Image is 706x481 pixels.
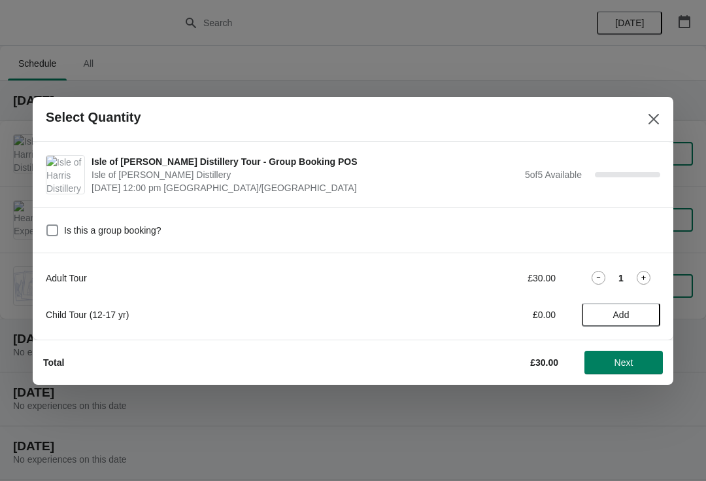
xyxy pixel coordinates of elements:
span: Isle of [PERSON_NAME] Distillery [92,168,518,181]
button: Add [582,303,660,327]
span: [DATE] 12:00 pm [GEOGRAPHIC_DATA]/[GEOGRAPHIC_DATA] [92,181,518,194]
img: Isle of Harris Distillery Tour - Group Booking POS | Isle of Harris Distillery | October 9 | 12:0... [46,156,84,194]
span: Isle of [PERSON_NAME] Distillery Tour - Group Booking POS [92,155,518,168]
span: Next [614,357,633,368]
h2: Select Quantity [46,110,141,125]
button: Close [642,107,665,131]
span: Is this a group booking? [64,224,161,237]
span: 5 of 5 Available [525,169,582,180]
span: Add [613,310,630,320]
div: £0.00 [435,308,556,321]
strong: Total [43,357,64,368]
strong: 1 [618,272,624,285]
strong: £30.00 [530,357,558,368]
div: £30.00 [435,272,556,285]
div: Child Tour (12-17 yr) [46,308,409,321]
button: Next [584,351,663,374]
div: Adult Tour [46,272,409,285]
